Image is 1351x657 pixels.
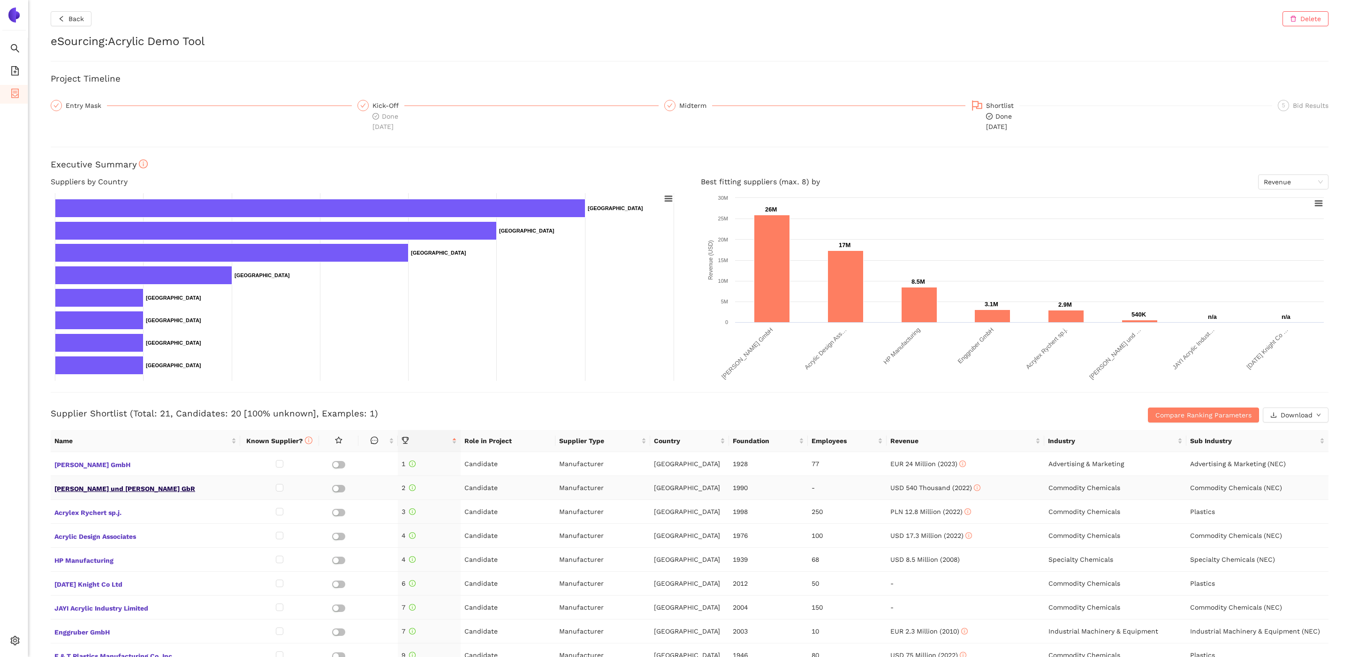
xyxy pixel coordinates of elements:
span: info-circle [409,508,416,515]
td: Candidate [461,572,555,596]
td: Industrial Machinery & Equipment [1045,619,1187,643]
span: USD 17.3 Million (2022) [890,532,972,539]
span: Acrylic Design Associates [54,529,236,542]
div: Entry Mask [51,100,352,111]
td: Commodity Chemicals (NEC) [1186,596,1328,619]
h3: Project Timeline [51,73,1328,85]
th: this column's title is Sub Industry,this column is sortable [1186,430,1328,452]
td: 1976 [729,524,808,548]
text: Revenue (USD) [707,240,714,280]
text: 25M [718,216,728,221]
td: 2003 [729,619,808,643]
span: info-circle [409,461,416,467]
td: Manufacturer [555,452,650,476]
span: info-circle [409,628,416,634]
text: 3.1M [985,301,998,308]
td: Specialty Chemicals (NEC) [1186,548,1328,572]
span: container [10,85,20,104]
span: delete [1290,15,1297,23]
td: Candidate [461,619,555,643]
span: Bid Results [1293,102,1328,109]
text: [PERSON_NAME] und … [1088,326,1142,381]
text: [GEOGRAPHIC_DATA] [146,362,201,368]
span: info-circle [964,508,971,515]
td: 100 [808,524,887,548]
text: [DATE] Knight Co … [1245,326,1290,370]
span: JAYI Acrylic Industry Limited [54,601,236,613]
span: info-circle [965,532,972,539]
span: Delete [1300,14,1321,24]
span: Foundation [733,436,797,446]
th: this column's title is Country,this column is sortable [650,430,729,452]
span: file-add [10,63,20,82]
div: Midterm [679,100,712,111]
span: message [371,437,378,444]
span: PLN 12.8 Million (2022) [890,508,971,515]
text: [GEOGRAPHIC_DATA] [146,317,201,323]
span: left [58,15,65,23]
text: [GEOGRAPHIC_DATA] [146,295,201,301]
td: 77 [808,452,887,476]
img: Logo [7,8,22,23]
span: check-circle [372,113,379,120]
td: Candidate [461,500,555,524]
text: [GEOGRAPHIC_DATA] [588,205,643,211]
text: 20M [718,237,728,242]
td: 250 [808,500,887,524]
span: Acrylex Rychert sp.j. [54,506,236,518]
h4: Suppliers by Country [51,174,678,189]
span: Done [DATE] [986,113,1012,130]
span: info-circle [409,580,416,587]
span: 5 [1282,102,1285,109]
span: trophy [402,437,409,444]
span: Done [DATE] [372,113,398,130]
span: info-circle [409,604,416,611]
td: 1990 [729,476,808,500]
div: Entry Mask [66,100,107,111]
text: [GEOGRAPHIC_DATA] [235,272,290,278]
th: this column's title is Employees,this column is sortable [808,430,887,452]
span: Enggruber GmbH [54,625,236,637]
td: 68 [808,548,887,572]
span: info-circle [961,628,968,634]
th: this column's title is Name,this column is sortable [51,430,240,452]
span: Known Supplier? [246,437,312,445]
td: Commodity Chemicals [1045,596,1187,619]
span: Employees [812,436,876,446]
td: Commodity Chemicals [1045,500,1187,524]
span: 4 [402,532,416,539]
h3: Supplier Shortlist (Total: 21, Candidates: 20 [100% unknown], Examples: 1) [51,408,903,420]
text: Acrylic Design Ass… [803,326,848,371]
td: 150 [808,596,887,619]
td: Commodity Chemicals [1045,572,1187,596]
td: Candidate [461,476,555,500]
span: - [890,604,894,611]
span: Industry [1048,436,1176,446]
text: 5M [721,299,728,304]
th: Role in Project [461,430,555,452]
td: Manufacturer [555,476,650,500]
text: n/a [1282,313,1291,320]
text: 2.9M [1058,301,1072,308]
td: 1939 [729,548,808,572]
h4: Best fitting suppliers (max. 8) by [701,174,1328,189]
td: [GEOGRAPHIC_DATA] [650,548,729,572]
text: 8.5M [911,278,925,285]
td: Commodity Chemicals (NEC) [1186,476,1328,500]
span: info-circle [139,159,148,168]
td: Industrial Machinery & Equipment (NEC) [1186,619,1328,643]
th: this column's title is Industry,this column is sortable [1044,430,1186,452]
button: leftBack [51,11,91,26]
button: downloadDownloaddown [1263,408,1328,423]
span: EUR 24 Million (2023) [890,460,966,468]
div: Kick-Off [372,100,404,111]
td: [GEOGRAPHIC_DATA] [650,619,729,643]
td: Manufacturer [555,500,650,524]
td: [GEOGRAPHIC_DATA] [650,524,729,548]
th: this column's title is Revenue,this column is sortable [887,430,1044,452]
span: 1 [402,460,416,468]
text: 10M [718,278,728,284]
td: Manufacturer [555,524,650,548]
span: - [890,580,894,587]
td: Candidate [461,596,555,619]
